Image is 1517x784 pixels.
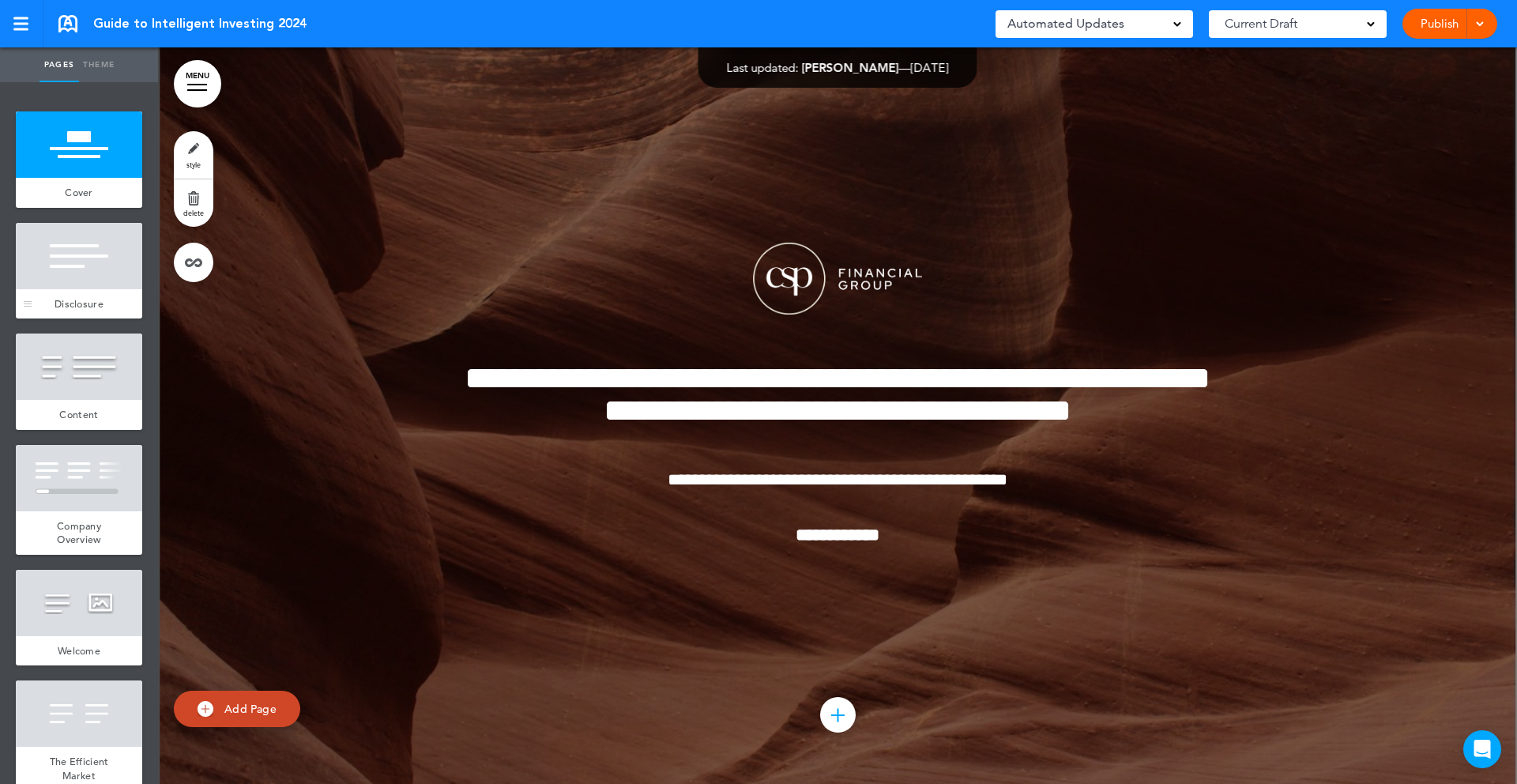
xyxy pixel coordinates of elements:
[40,47,79,82] a: Pages
[1225,13,1297,35] span: Current Draft
[753,243,922,315] img: 1743691186922-CSP_Logo_FullLight.png
[727,60,799,75] span: Last updated:
[174,131,213,179] a: style
[1463,730,1501,768] div: Open Intercom Messenger
[93,15,307,32] span: Guide to Intelligent Investing 2024
[1414,9,1464,39] a: Publish
[16,178,142,208] a: Cover
[727,62,949,73] div: —
[65,186,93,199] span: Cover
[57,519,101,547] span: Company Overview
[55,297,104,311] span: Disclosure
[186,160,201,169] span: style
[1007,13,1124,35] span: Automated Updates
[16,400,142,430] a: Content
[58,644,100,658] span: Welcome
[16,289,142,319] a: Disclosure
[802,60,899,75] span: [PERSON_NAME]
[911,60,949,75] span: [DATE]
[174,179,213,227] a: delete
[59,408,98,421] span: Content
[16,636,142,666] a: Welcome
[183,208,204,217] span: delete
[224,702,277,716] span: Add Page
[174,60,221,107] a: MENU
[174,691,300,728] a: Add Page
[79,47,119,82] a: Theme
[16,511,142,555] a: Company Overview
[198,701,213,717] img: add.svg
